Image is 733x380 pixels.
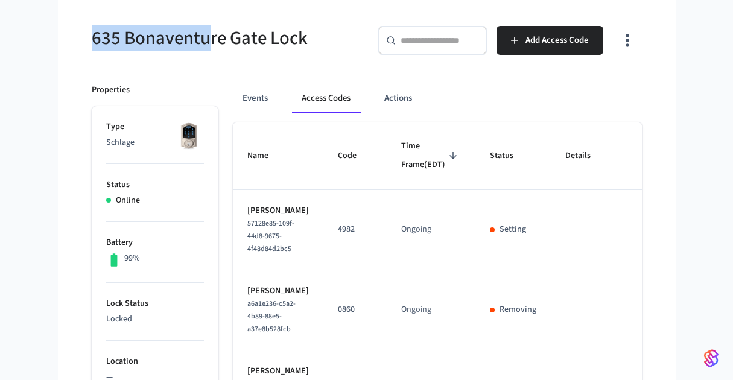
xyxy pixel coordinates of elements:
[387,270,475,350] td: Ongoing
[525,33,589,48] span: Add Access Code
[375,84,422,113] button: Actions
[116,194,140,207] p: Online
[247,204,309,217] p: [PERSON_NAME]
[106,236,204,249] p: Battery
[106,355,204,368] p: Location
[247,365,309,378] p: [PERSON_NAME]
[233,84,278,113] button: Events
[292,84,360,113] button: Access Codes
[247,218,294,254] span: 57128e85-109f-44d8-9675-4f48d84d2bc5
[500,223,526,236] p: Setting
[704,349,719,368] img: SeamLogoGradient.69752ec5.svg
[174,121,204,151] img: Schlage Sense Smart Deadbolt with Camelot Trim, Front
[500,303,536,316] p: Removing
[106,121,204,133] p: Type
[106,179,204,191] p: Status
[247,299,296,334] span: a6a1e236-c5a2-4b89-88e5-a37e8b528fcb
[106,297,204,310] p: Lock Status
[106,313,204,326] p: Locked
[497,26,603,55] button: Add Access Code
[233,84,642,113] div: ant example
[92,84,130,97] p: Properties
[247,285,309,297] p: [PERSON_NAME]
[401,137,461,175] span: Time Frame(EDT)
[338,147,372,165] span: Code
[92,26,360,51] h5: 635 Bonaventure Gate Lock
[387,190,475,270] td: Ongoing
[565,147,606,165] span: Details
[247,147,284,165] span: Name
[490,147,529,165] span: Status
[338,223,372,236] p: 4982
[338,303,372,316] p: 0860
[124,252,140,265] p: 99%
[106,136,204,149] p: Schlage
